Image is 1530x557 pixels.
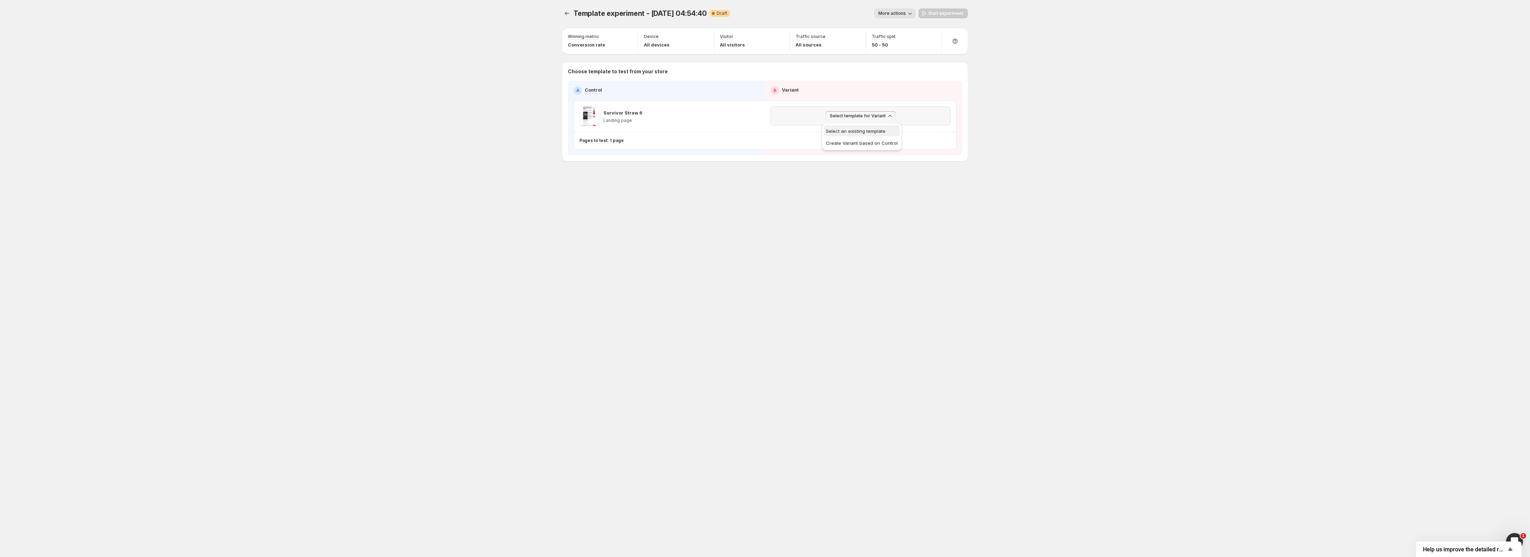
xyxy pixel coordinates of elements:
[573,9,707,18] span: Template experiment - [DATE] 04:54:40
[562,8,572,18] button: Experiments
[579,138,624,143] p: Pages to test: 1 page
[1520,533,1526,539] span: 1
[568,68,962,75] p: Choose template to test from your store
[874,8,916,18] button: More actions
[773,88,776,93] h2: B
[644,41,670,48] p: All devices
[796,41,826,48] p: All sources
[720,34,733,39] p: Visitor
[1423,546,1506,553] span: Help us improve the detailed report for A/B campaigns
[579,106,599,126] img: Survivor Straw 6
[568,41,605,48] p: Conversion rate
[576,88,579,93] h2: A
[585,86,602,93] p: Control
[826,140,898,146] span: Create Variant based on Control
[717,11,727,16] span: Draft
[830,113,886,119] span: Select template for Variant
[1423,545,1515,553] button: Show survey - Help us improve the detailed report for A/B campaigns
[796,34,826,39] p: Traffic source
[603,109,642,116] p: Survivor Straw 6
[782,86,799,93] p: Variant
[1506,533,1523,550] iframe: Intercom live chat
[872,34,896,39] p: Traffic split
[878,11,906,16] span: More actions
[872,41,896,48] p: 50 - 50
[603,118,642,123] p: Landing page
[824,137,900,148] button: Create Variant based on Control
[568,34,599,39] p: Winning metric
[826,111,896,121] button: Select template for Variant
[826,128,885,134] span: Select an existing template
[720,41,745,48] p: All visitors
[824,125,900,136] button: Select an existing template
[644,34,659,39] p: Device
